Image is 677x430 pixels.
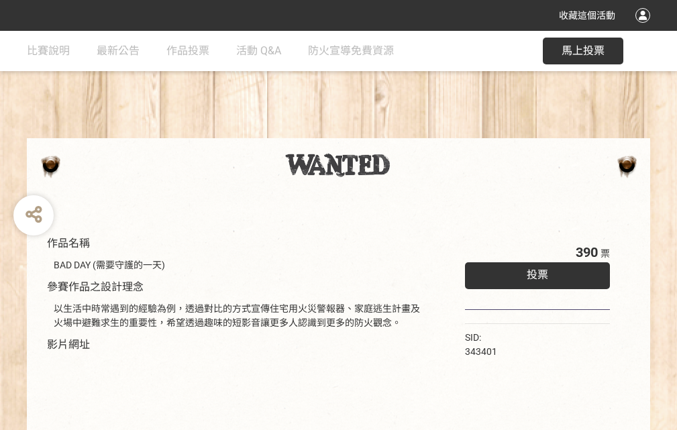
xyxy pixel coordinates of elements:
span: 防火宣導免費資源 [308,44,394,57]
a: 活動 Q&A [236,31,281,71]
span: 活動 Q&A [236,44,281,57]
div: 以生活中時常遇到的經驗為例，透過對比的方式宣傳住宅用火災警報器、家庭逃生計畫及火場中避難求生的重要性，希望透過趣味的短影音讓更多人認識到更多的防火觀念。 [54,302,425,330]
a: 防火宣導免費資源 [308,31,394,71]
button: 馬上投票 [543,38,623,64]
span: 收藏這個活動 [559,10,615,21]
span: 390 [576,244,598,260]
span: 影片網址 [47,338,90,351]
span: 比賽說明 [27,44,70,57]
span: SID: 343401 [465,332,497,357]
div: BAD DAY (需要守護的一天) [54,258,425,272]
span: 作品名稱 [47,237,90,250]
span: 馬上投票 [562,44,605,57]
a: 最新公告 [97,31,140,71]
span: 最新公告 [97,44,140,57]
span: 投票 [527,268,548,281]
a: 比賽說明 [27,31,70,71]
a: 作品投票 [166,31,209,71]
span: 票 [601,248,610,259]
span: 參賽作品之設計理念 [47,280,144,293]
span: 作品投票 [166,44,209,57]
iframe: Facebook Share [501,331,568,344]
